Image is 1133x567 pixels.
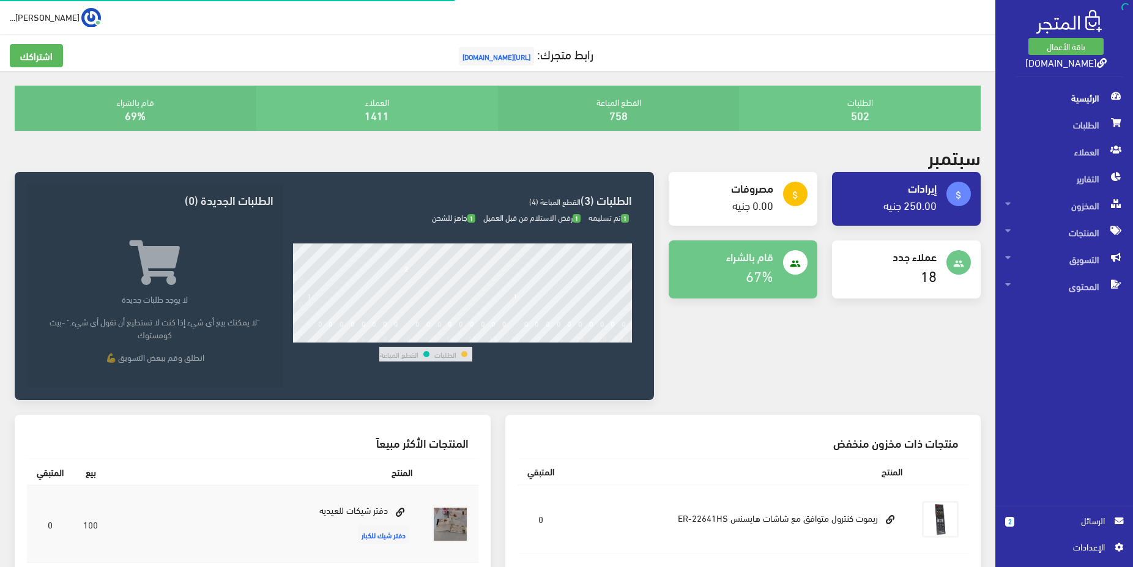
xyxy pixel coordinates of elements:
[842,250,937,262] h4: عملاء جدد
[15,86,256,131] div: قام بالشراء
[365,105,389,125] a: 1411
[527,437,959,448] h3: منتجات ذات مخزون منخفض
[1036,10,1102,34] img: .
[883,195,937,215] a: 250.00 جنيه
[589,210,629,224] span: تم تسليمه
[928,146,981,167] h2: سبتمبر
[518,459,564,485] th: المتبقي
[318,334,322,343] div: 2
[37,194,273,206] h3: الطلبات الجديدة (0)
[953,190,964,201] i: attach_money
[995,273,1133,300] a: المحتوى
[842,182,937,194] h4: إيرادات
[10,44,63,67] a: اشتراكك
[995,138,1133,165] a: العملاء
[37,315,273,341] p: "لا يمكنك بيع أي شيء إذا كنت لا تستطيع أن تقول أي شيء." -بيث كومستوك
[362,334,366,343] div: 6
[678,182,773,194] h4: مصروفات
[434,347,457,361] td: الطلبات
[790,190,801,201] i: attach_money
[555,334,563,343] div: 24
[432,506,469,543] img: dftr-shykat-llaaydyh.jpg
[576,334,585,343] div: 26
[995,111,1133,138] a: الطلبات
[995,84,1133,111] a: الرئيسية
[37,350,273,363] p: انطلق وقم ببعض التسويق 💪
[1005,246,1123,273] span: التسويق
[995,219,1133,246] a: المنتجات
[27,459,73,486] th: المتبقي
[10,7,101,27] a: ... [PERSON_NAME]...
[678,250,773,262] h4: قام بالشراء
[1005,165,1123,192] span: التقارير
[379,347,419,361] td: القطع المباعة
[125,105,146,125] a: 69%
[1005,111,1123,138] span: الطلبات
[340,334,344,343] div: 4
[37,292,273,305] p: لا يوجد طلبات جديدة
[403,334,411,343] div: 10
[732,195,773,215] a: 0.00 جنيه
[467,214,475,223] span: 1
[1005,540,1123,560] a: اﻹعدادات
[256,86,498,131] div: العملاء
[73,459,108,486] th: بيع
[995,165,1133,192] a: التقارير
[620,334,628,343] div: 30
[518,485,564,554] td: 0
[425,334,433,343] div: 12
[1005,514,1123,540] a: 2 الرسائل
[1005,219,1123,246] span: المنتجات
[921,262,937,288] a: 18
[598,334,607,343] div: 28
[953,258,964,269] i: people
[1005,138,1123,165] span: العملاء
[108,485,422,563] td: دفتر شيكات للعيديه
[358,525,409,544] span: دفتر شيك للكبار
[81,8,101,28] img: ...
[73,485,108,563] td: 100
[564,485,913,554] td: ريموت كنترول متوافق مع شاشات هايسنس ER-22641HS
[446,334,455,343] div: 14
[1028,38,1104,55] a: باقة الأعمال
[459,47,534,65] span: [URL][DOMAIN_NAME]
[1015,540,1104,554] span: اﻹعدادات
[564,459,913,485] th: المنتج
[739,86,981,131] div: الطلبات
[27,485,73,563] td: 0
[108,459,422,486] th: المنتج
[1005,273,1123,300] span: المحتوى
[10,9,80,24] span: [PERSON_NAME]...
[1005,192,1123,219] span: المخزون
[746,262,773,288] a: 67%
[533,334,541,343] div: 22
[432,210,475,224] span: جاهز للشحن
[790,258,801,269] i: people
[511,334,520,343] div: 20
[1025,53,1107,71] a: [DOMAIN_NAME]
[489,334,498,343] div: 18
[573,214,581,223] span: 1
[1024,514,1105,527] span: الرسائل
[922,501,959,538] img: rymot-kntrol-lshashat-altlfaz-haysns-er-22641hs.jpg
[483,210,581,224] span: رفض الاستلام من قبل العميل
[498,86,740,131] div: القطع المباعة
[621,214,629,223] span: 1
[37,437,469,448] h3: المنتجات الأكثر مبيعاً
[851,105,869,125] a: 502
[1005,84,1123,111] span: الرئيسية
[995,192,1133,219] a: المخزون
[609,105,628,125] a: 758
[383,334,387,343] div: 8
[468,334,477,343] div: 16
[1005,517,1014,527] span: 2
[456,42,593,65] a: رابط متجرك:[URL][DOMAIN_NAME]
[529,194,581,209] span: القطع المباعة (4)
[293,194,632,206] h3: الطلبات (3)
